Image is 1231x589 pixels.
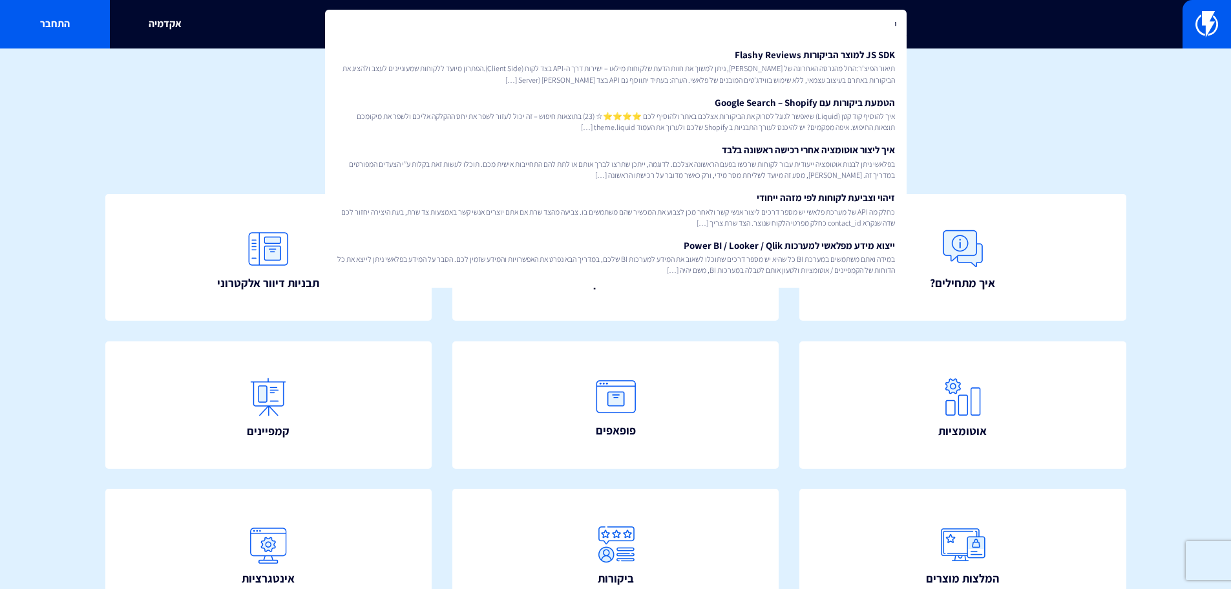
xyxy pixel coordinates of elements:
a: פופאפים [452,341,779,469]
span: איך מתחילים? [930,275,995,292]
a: הטמעת ביקורות עם Google Search – Shopifyאיך להוסיף קוד קטן (Liquid) שיאפשר לגוגל לסרוק את הביקורו... [331,91,900,138]
h1: איך אפשר לעזור? [19,68,1212,94]
a: ייצוא מידע מפלאשי למערכות Power BI / Looker / Qlikבמידה ואתם משתמשים במערכת BI כל שהיא יש מספר דר... [331,233,900,281]
a: תבניות דיוור אלקטרוני [105,194,432,321]
a: קמפיינים [105,341,432,469]
span: תבניות דיוור אלקטרוני [217,275,319,292]
span: אינטגרציות [242,570,295,587]
span: בפלאשי ניתן לבנות אוטומציה ייעודית עבור לקוחות שרכשו בפעם הראשונה אצלכם. לדוגמה, ייתכן שתרצו לברך... [337,158,895,180]
span: המלצות מוצרים [926,570,999,587]
a: JS SDK למוצר הביקורות Flashy Reviewsתיאור הפיצ’ר:החל מהגרסה האחרונה של [PERSON_NAME], ניתן למשוך ... [331,43,900,91]
span: תיאור הפיצ’ר:החל מהגרסה האחרונה של [PERSON_NAME], ניתן למשוך את חוות הדעת שלקוחות מילאו – ישירות ... [337,63,895,85]
span: ביקורות [598,570,634,587]
a: איך מתחילים? [799,194,1126,321]
span: איך להוסיף קוד קטן (Liquid) שיאפשר לגוגל לסרוק את הביקורות אצלכם באתר ולהוסיף לכם ⭐️⭐️⭐️⭐️☆ (23) ... [337,111,895,133]
input: חיפוש מהיר... [325,10,907,39]
a: זיהוי וצביעת לקוחות לפי מזהה ייחודיכחלק מה API של מערכת פלאשי יש מספר דרכים ליצור אנשי קשר ולאחר ... [331,186,900,233]
span: אוטומציות [938,423,987,440]
span: במידה ואתם משתמשים במערכת BI כל שהיא יש מספר דרכים שתוכלו לשאוב את המידע למערכות BI שלכם, במדריך ... [337,253,895,275]
span: פופאפים [596,422,636,439]
a: איך ליצור אוטומציה אחרי רכישה ראשונה בלבדבפלאשי ניתן לבנות אוטומציה ייעודית עבור לקוחות שרכשו בפע... [331,138,900,186]
a: אוטומציות [799,341,1126,469]
span: כחלק מה API של מערכת פלאשי יש מספר דרכים ליצור אנשי קשר ולאחר מכן לצבוע את המכשיר שהם משתמשים בו.... [337,206,895,228]
span: קמפיינים [247,423,289,440]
